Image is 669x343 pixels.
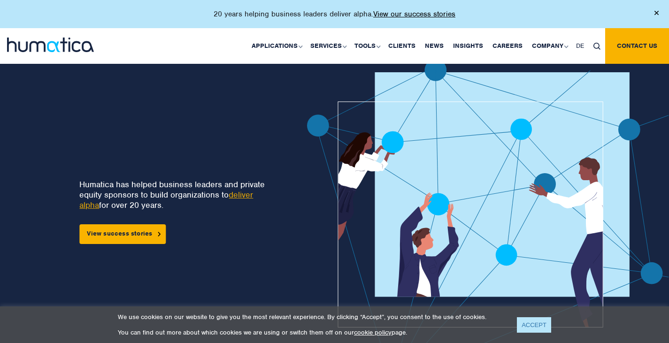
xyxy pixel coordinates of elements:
[354,328,392,336] a: cookie policy
[571,28,589,64] a: DE
[576,42,584,50] span: DE
[79,224,166,244] a: View success stories
[118,328,505,336] p: You can find out more about which cookies we are using or switch them off on our page.
[605,28,669,64] a: Contact us
[373,9,455,19] a: View our success stories
[350,28,384,64] a: Tools
[488,28,527,64] a: Careers
[593,43,600,50] img: search_icon
[527,28,571,64] a: Company
[306,28,350,64] a: Services
[158,232,161,236] img: arrowicon
[214,9,455,19] p: 20 years helping business leaders deliver alpha.
[517,317,551,333] a: ACCEPT
[247,28,306,64] a: Applications
[448,28,488,64] a: Insights
[79,179,275,210] p: Humatica has helped business leaders and private equity sponsors to build organizations to for ov...
[420,28,448,64] a: News
[79,190,253,210] a: deliver alpha
[7,38,94,52] img: logo
[384,28,420,64] a: Clients
[118,313,505,321] p: We use cookies on our website to give you the most relevant experience. By clicking “Accept”, you...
